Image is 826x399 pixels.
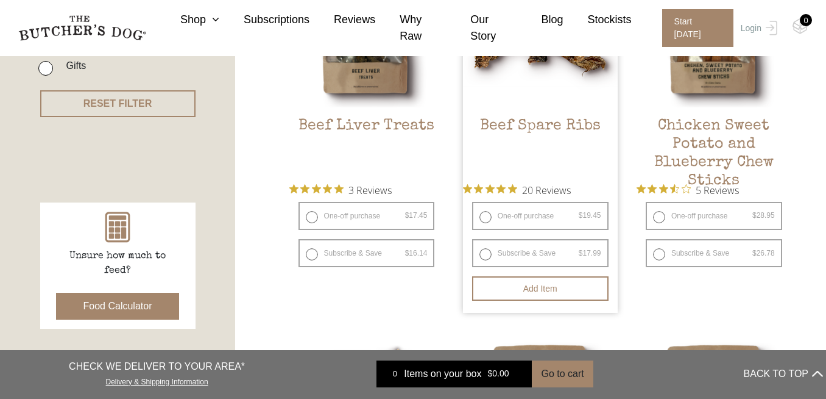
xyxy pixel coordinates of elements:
[404,367,481,381] span: Items on your box
[405,211,409,220] span: $
[752,211,757,220] span: $
[487,369,492,379] span: $
[800,14,812,26] div: 0
[579,211,583,220] span: $
[463,117,618,174] h2: Beef Spare Ribs
[348,181,392,199] span: 3 Reviews
[752,211,775,220] bdi: 28.95
[386,368,404,380] div: 0
[637,117,791,174] h2: Chicken Sweet Potato and Blueberry Chew Sticks
[487,369,509,379] bdi: 0.00
[106,375,208,386] a: Delivery & Shipping Information
[637,181,739,199] button: Rated 3.4 out of 5 stars from 5 reviews. Jump to reviews.
[472,276,609,301] button: Add item
[472,202,609,230] label: One-off purchase
[298,239,435,267] label: Subscribe & Save
[60,57,86,74] label: Gifts
[522,181,571,199] span: 20 Reviews
[57,249,178,278] p: Unsure how much to feed?
[405,249,409,257] span: $
[309,12,375,28] a: Reviews
[662,9,733,47] span: Start [DATE]
[472,239,609,267] label: Subscribe & Save
[69,359,245,374] p: CHECK WE DELIVER TO YOUR AREA*
[405,211,428,220] bdi: 17.45
[744,359,823,389] button: BACK TO TOP
[752,249,775,257] bdi: 26.78
[579,211,601,220] bdi: 19.45
[289,117,444,174] h2: Beef Liver Treats
[219,12,309,28] a: Subscriptions
[517,12,563,28] a: Blog
[446,12,517,45] a: Our Story
[375,12,446,45] a: Why Raw
[650,9,738,47] a: Start [DATE]
[646,202,782,230] label: One-off purchase
[579,249,601,257] bdi: 17.99
[696,181,739,199] span: 5 Reviews
[376,361,532,387] a: 0 Items on your box $0.00
[646,239,782,267] label: Subscribe & Save
[563,12,632,28] a: Stockists
[56,293,180,320] button: Food Calculator
[792,18,808,34] img: TBD_Cart-Empty.png
[298,202,435,230] label: One-off purchase
[752,249,757,257] span: $
[532,361,593,387] button: Go to cart
[738,9,777,47] a: Login
[156,12,219,28] a: Shop
[463,181,571,199] button: Rated 4.9 out of 5 stars from 20 reviews. Jump to reviews.
[40,90,196,117] button: RESET FILTER
[405,249,428,257] bdi: 16.14
[289,181,392,199] button: Rated 5 out of 5 stars from 3 reviews. Jump to reviews.
[579,249,583,257] span: $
